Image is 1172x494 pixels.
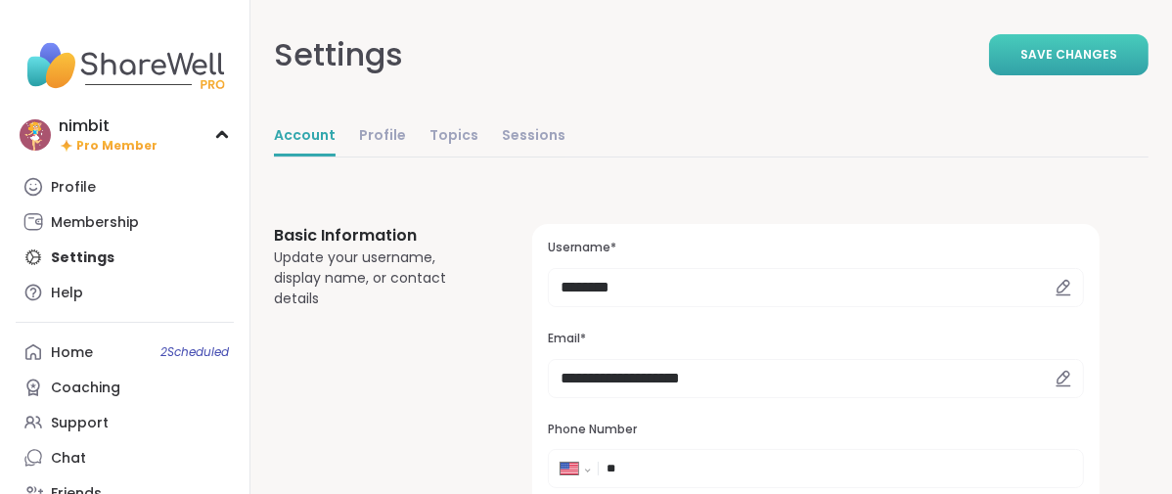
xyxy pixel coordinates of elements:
[502,117,565,157] a: Sessions
[16,440,234,475] a: Chat
[51,178,96,198] div: Profile
[51,449,86,469] div: Chat
[51,213,139,233] div: Membership
[1020,46,1117,64] span: Save Changes
[16,204,234,240] a: Membership
[51,343,93,363] div: Home
[274,31,403,78] div: Settings
[274,117,336,157] a: Account
[16,335,234,370] a: Home2Scheduled
[989,34,1149,75] button: Save Changes
[160,344,229,360] span: 2 Scheduled
[359,117,406,157] a: Profile
[429,117,478,157] a: Topics
[76,138,158,155] span: Pro Member
[16,275,234,310] a: Help
[16,370,234,405] a: Coaching
[51,284,83,303] div: Help
[548,422,1084,438] h3: Phone Number
[51,379,120,398] div: Coaching
[20,119,51,151] img: nimbit
[59,115,158,137] div: nimbit
[548,331,1084,347] h3: Email*
[16,405,234,440] a: Support
[51,414,109,433] div: Support
[274,224,485,247] h3: Basic Information
[548,240,1084,256] h3: Username*
[16,169,234,204] a: Profile
[16,31,234,100] img: ShareWell Nav Logo
[274,247,485,309] div: Update your username, display name, or contact details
